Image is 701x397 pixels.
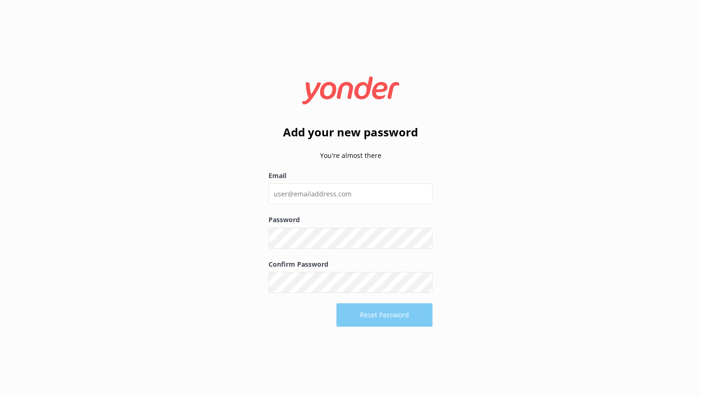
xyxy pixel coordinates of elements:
[268,183,433,204] input: user@emailaddress.com
[414,229,433,247] button: Show password
[414,273,433,292] button: Show password
[268,171,433,181] label: Email
[268,215,433,225] label: Password
[268,259,433,270] label: Confirm Password
[268,123,433,141] h2: Add your new password
[268,150,433,161] p: You're almost there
